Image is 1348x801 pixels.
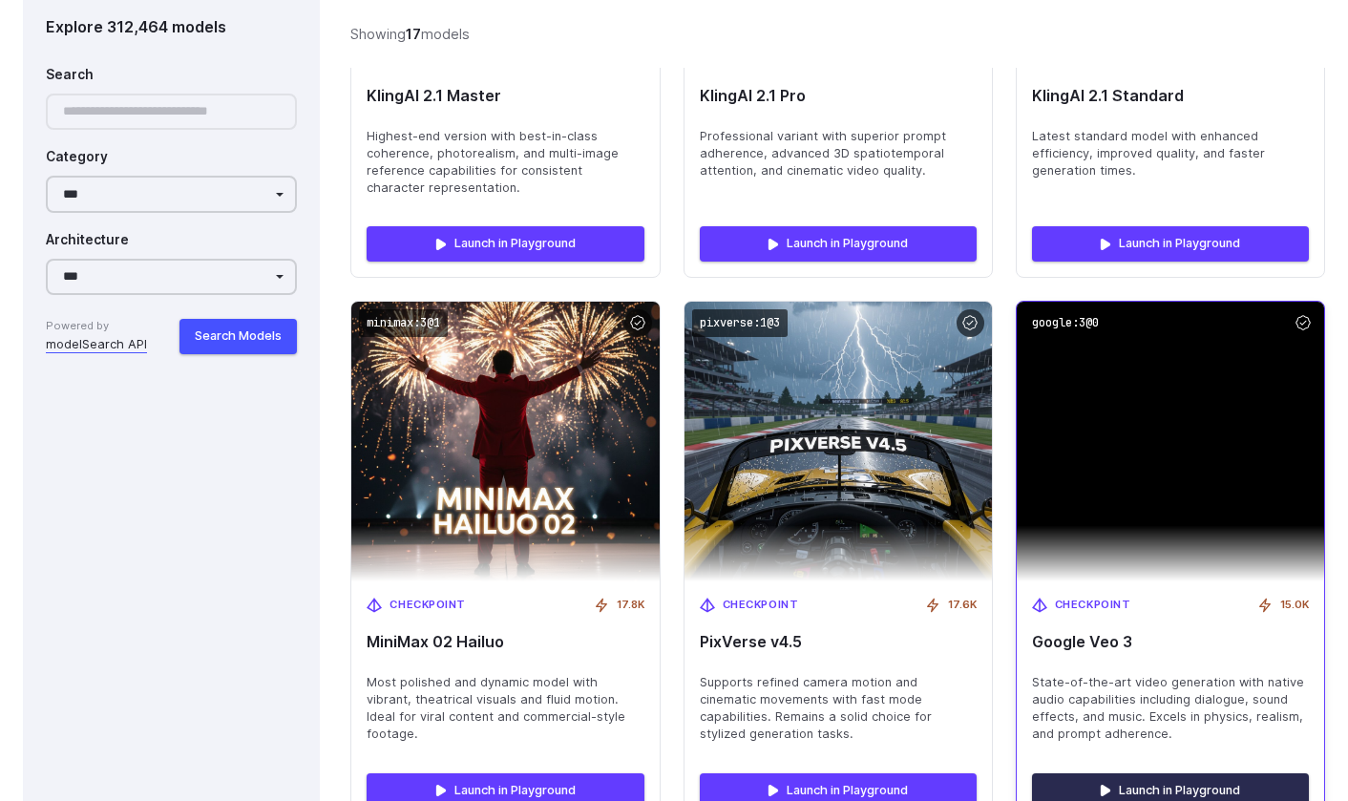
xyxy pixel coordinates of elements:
span: KlingAI 2.1 Master [367,87,643,105]
span: Checkpoint [390,597,466,614]
select: Architecture [46,259,297,296]
span: Checkpoint [1055,597,1131,614]
select: Category [46,176,297,213]
code: minimax:3@1 [359,309,448,337]
strong: 17 [406,26,421,42]
span: 15.0K [1280,597,1309,614]
span: KlingAI 2.1 Standard [1032,87,1309,105]
span: Supports refined camera motion and cinematic movements with fast mode capabilities. Remains a sol... [700,674,977,743]
code: pixverse:1@3 [692,309,788,337]
img: PixVerse v4.5 [685,302,992,581]
label: Category [46,147,108,168]
div: Showing models [350,23,470,45]
a: Launch in Playground [700,226,977,261]
button: Search Models [179,319,297,353]
div: Explore 312,464 models [46,15,297,40]
span: 17.6K [948,597,977,614]
span: Most polished and dynamic model with vibrant, theatrical visuals and fluid motion. Ideal for vira... [367,674,643,743]
span: Google Veo 3 [1032,633,1309,651]
a: Launch in Playground [1032,226,1309,261]
img: MiniMax 02 Hailuo [351,302,659,581]
span: State-of-the-art video generation with native audio capabilities including dialogue, sound effect... [1032,674,1309,743]
code: google:3@0 [1024,309,1106,337]
span: PixVerse v4.5 [700,633,977,651]
label: Architecture [46,230,129,251]
span: Latest standard model with enhanced efficiency, improved quality, and faster generation times. [1032,128,1309,179]
a: Launch in Playground [367,226,643,261]
span: 17.8K [617,597,644,614]
a: modelSearch API [46,335,147,354]
span: Checkpoint [723,597,799,614]
span: KlingAI 2.1 Pro [700,87,977,105]
span: MiniMax 02 Hailuo [367,633,643,651]
span: Highest-end version with best-in-class coherence, photorealism, and multi-image reference capabil... [367,128,643,197]
span: Powered by [46,318,147,335]
span: Professional variant with superior prompt adherence, advanced 3D spatiotemporal attention, and ci... [700,128,977,179]
label: Search [46,65,94,86]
